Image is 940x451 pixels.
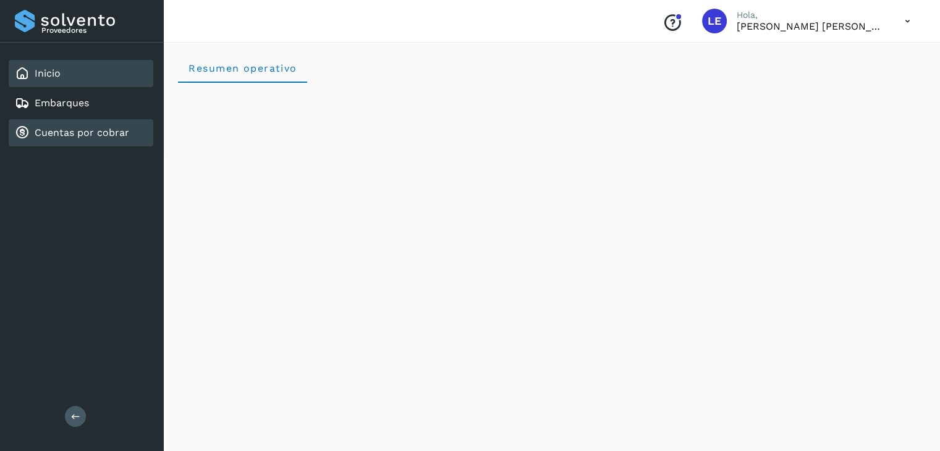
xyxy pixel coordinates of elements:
[41,26,148,35] p: Proveedores
[9,60,153,87] div: Inicio
[188,62,297,74] span: Resumen operativo
[737,10,885,20] p: Hola,
[35,97,89,109] a: Embarques
[9,90,153,117] div: Embarques
[737,20,885,32] p: LAURA ELENA SANCHEZ FLORES
[35,67,61,79] a: Inicio
[35,127,129,138] a: Cuentas por cobrar
[9,119,153,146] div: Cuentas por cobrar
